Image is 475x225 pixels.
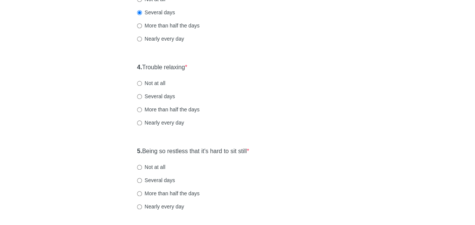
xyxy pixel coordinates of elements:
input: Not at all [137,81,142,86]
input: More than half the days [137,23,142,28]
label: More than half the days [137,106,199,113]
strong: 4. [137,64,142,70]
label: Trouble relaxing [137,63,187,72]
input: More than half the days [137,191,142,196]
strong: 5. [137,148,142,154]
input: Nearly every day [137,36,142,41]
label: Nearly every day [137,203,184,210]
input: Several days [137,178,142,183]
label: Nearly every day [137,35,184,43]
label: Not at all [137,163,165,171]
label: Several days [137,176,175,184]
input: More than half the days [137,107,142,112]
input: Nearly every day [137,120,142,125]
input: Nearly every day [137,204,142,209]
label: Several days [137,93,175,100]
input: Several days [137,10,142,15]
label: Being so restless that it's hard to sit still [137,147,249,156]
input: Several days [137,94,142,99]
label: Several days [137,9,175,16]
label: More than half the days [137,22,199,29]
input: Not at all [137,165,142,170]
label: Nearly every day [137,119,184,126]
label: Not at all [137,79,165,87]
label: More than half the days [137,190,199,197]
